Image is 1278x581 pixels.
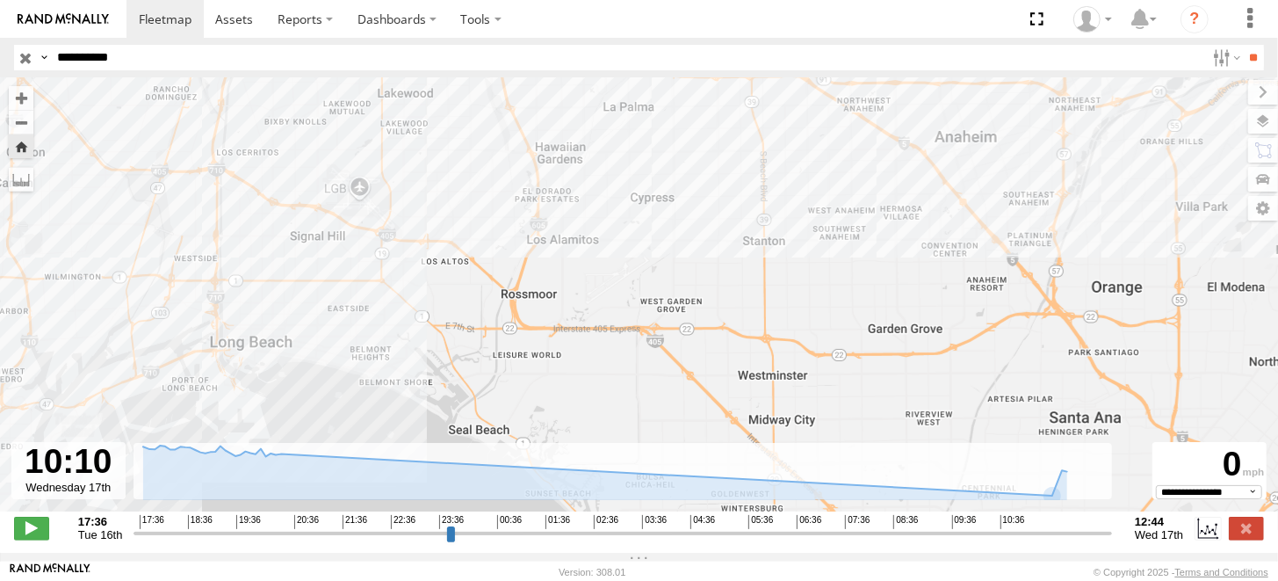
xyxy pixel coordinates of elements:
[797,515,821,529] span: 06:36
[1229,517,1264,540] label: Close
[748,515,773,529] span: 05:36
[559,567,625,577] div: Version: 308.01
[140,515,164,529] span: 17:36
[893,515,918,529] span: 08:36
[78,515,123,528] strong: 17:36
[952,515,977,529] span: 09:36
[1135,528,1183,541] span: Wed 17th Sep 2025
[1094,567,1268,577] div: © Copyright 2025 -
[439,515,464,529] span: 23:36
[1181,5,1209,33] i: ?
[188,515,213,529] span: 18:36
[10,563,90,581] a: Visit our Website
[497,515,522,529] span: 00:36
[845,515,870,529] span: 07:36
[1248,196,1278,221] label: Map Settings
[9,167,33,192] label: Measure
[9,110,33,134] button: Zoom out
[9,86,33,110] button: Zoom in
[391,515,415,529] span: 22:36
[545,515,570,529] span: 01:36
[37,45,51,70] label: Search Query
[1000,515,1025,529] span: 10:36
[236,515,261,529] span: 19:36
[642,515,667,529] span: 03:36
[18,13,109,25] img: rand-logo.svg
[1067,6,1118,33] div: Zulema McIntosch
[1155,445,1264,485] div: 0
[594,515,618,529] span: 02:36
[14,517,49,540] label: Play/Stop
[9,134,33,158] button: Zoom Home
[1175,567,1268,577] a: Terms and Conditions
[690,515,715,529] span: 04:36
[1206,45,1244,70] label: Search Filter Options
[294,515,319,529] span: 20:36
[343,515,367,529] span: 21:36
[1135,515,1183,528] strong: 12:44
[78,528,123,541] span: Tue 16th Sep 2025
